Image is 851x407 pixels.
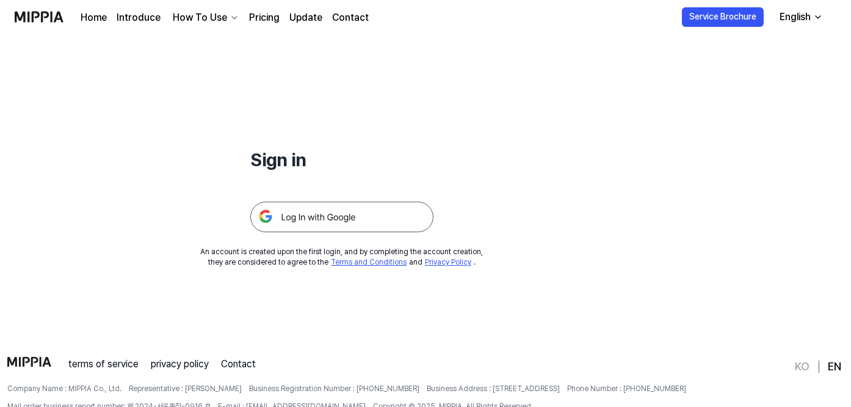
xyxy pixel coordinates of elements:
[170,10,230,25] div: How To Use
[249,384,419,394] span: Business Registration Number : [PHONE_NUMBER]
[770,5,830,29] button: English
[567,384,686,394] span: Phone Number : [PHONE_NUMBER]
[777,10,813,24] div: English
[682,7,764,27] button: Service Brochure
[289,10,322,25] a: Update
[331,258,407,266] a: Terms and Conditions
[7,357,51,367] img: logo
[129,384,242,394] span: Representative : [PERSON_NAME]
[117,10,161,25] a: Introduce
[250,147,433,172] h1: Sign in
[201,247,483,268] div: An account is created upon the first login, and by completing the account creation, they are cons...
[221,357,256,372] a: Contact
[151,357,209,372] a: privacy policy
[170,10,239,25] button: How To Use
[332,10,369,25] a: Contact
[250,202,433,232] img: 구글 로그인 버튼
[249,10,280,25] a: Pricing
[81,10,107,25] a: Home
[427,384,560,394] span: Business Address : [STREET_ADDRESS]
[795,359,809,374] a: KO
[425,258,471,266] a: Privacy Policy
[828,359,841,374] a: EN
[7,384,121,394] span: Company Name : MIPPIA Co., Ltd.
[68,357,139,372] a: terms of service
